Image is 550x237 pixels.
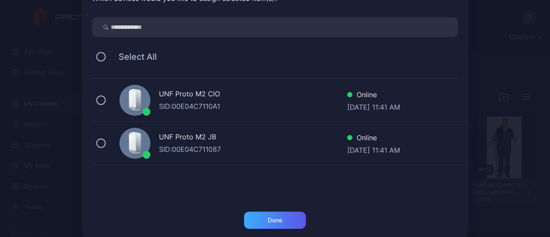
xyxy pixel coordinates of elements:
div: UNF Proto M2 CIO [159,89,347,101]
div: [DATE] 11:41 AM [347,102,400,111]
button: Done [244,212,306,229]
div: SID: 00E04C711087 [159,144,347,154]
div: Online [347,132,400,145]
span: Select All [110,52,157,62]
div: UNF Proto M2 JB [159,132,347,144]
div: [DATE] 11:41 AM [347,145,400,154]
div: SID: 00E04C7110A1 [159,101,347,111]
div: Online [347,89,400,102]
div: Done [268,217,282,224]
